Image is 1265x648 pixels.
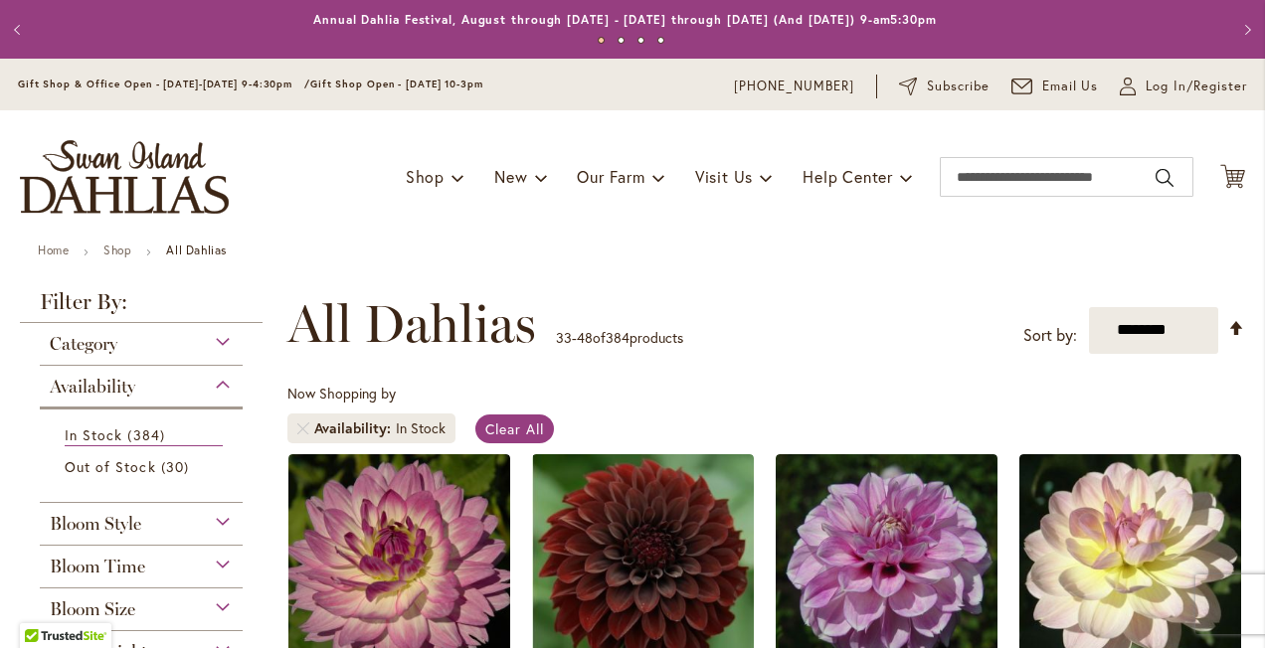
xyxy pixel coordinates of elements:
a: Subscribe [899,77,990,96]
span: Bloom Style [50,513,141,535]
button: 2 of 4 [618,37,625,44]
a: Email Us [1011,77,1099,96]
span: 384 [606,328,630,347]
span: Help Center [803,166,893,187]
span: Gift Shop & Office Open - [DATE]-[DATE] 9-4:30pm / [18,78,310,90]
span: Bloom Size [50,598,135,620]
a: In Stock 384 [65,424,223,446]
span: New [494,166,527,187]
p: - of products [556,322,683,354]
span: 48 [577,328,593,347]
span: Now Shopping by [287,384,396,403]
button: Next [1225,10,1265,50]
a: Home [38,243,69,257]
span: Our Farm [577,166,644,187]
button: 4 of 4 [657,37,664,44]
button: 3 of 4 [637,37,644,44]
strong: All Dahlias [166,243,227,257]
span: Out of Stock [65,457,156,476]
span: 384 [127,424,169,445]
a: Shop [103,243,131,257]
span: Email Us [1042,77,1099,96]
span: All Dahlias [287,294,536,354]
span: Category [50,333,117,355]
a: Clear All [475,414,554,443]
a: Log In/Register [1120,77,1247,96]
a: store logo [20,140,229,214]
span: Clear All [485,419,544,438]
span: In Stock [65,425,122,444]
label: Sort by: [1023,317,1077,354]
span: 30 [161,456,194,477]
span: Shop [406,166,445,187]
button: 1 of 4 [598,37,605,44]
a: Annual Dahlia Festival, August through [DATE] - [DATE] through [DATE] (And [DATE]) 9-am5:30pm [313,12,937,27]
span: Subscribe [927,77,990,96]
span: Availability [314,418,396,438]
span: Bloom Time [50,556,145,577]
span: 33 [556,328,572,347]
span: Availability [50,376,135,398]
strong: Filter By: [20,291,263,323]
div: In Stock [396,418,446,438]
span: Log In/Register [1146,77,1247,96]
a: Out of Stock 30 [65,456,223,477]
span: Visit Us [695,166,753,187]
a: [PHONE_NUMBER] [734,77,854,96]
span: Gift Shop Open - [DATE] 10-3pm [310,78,483,90]
a: Remove Availability In Stock [297,422,309,434]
